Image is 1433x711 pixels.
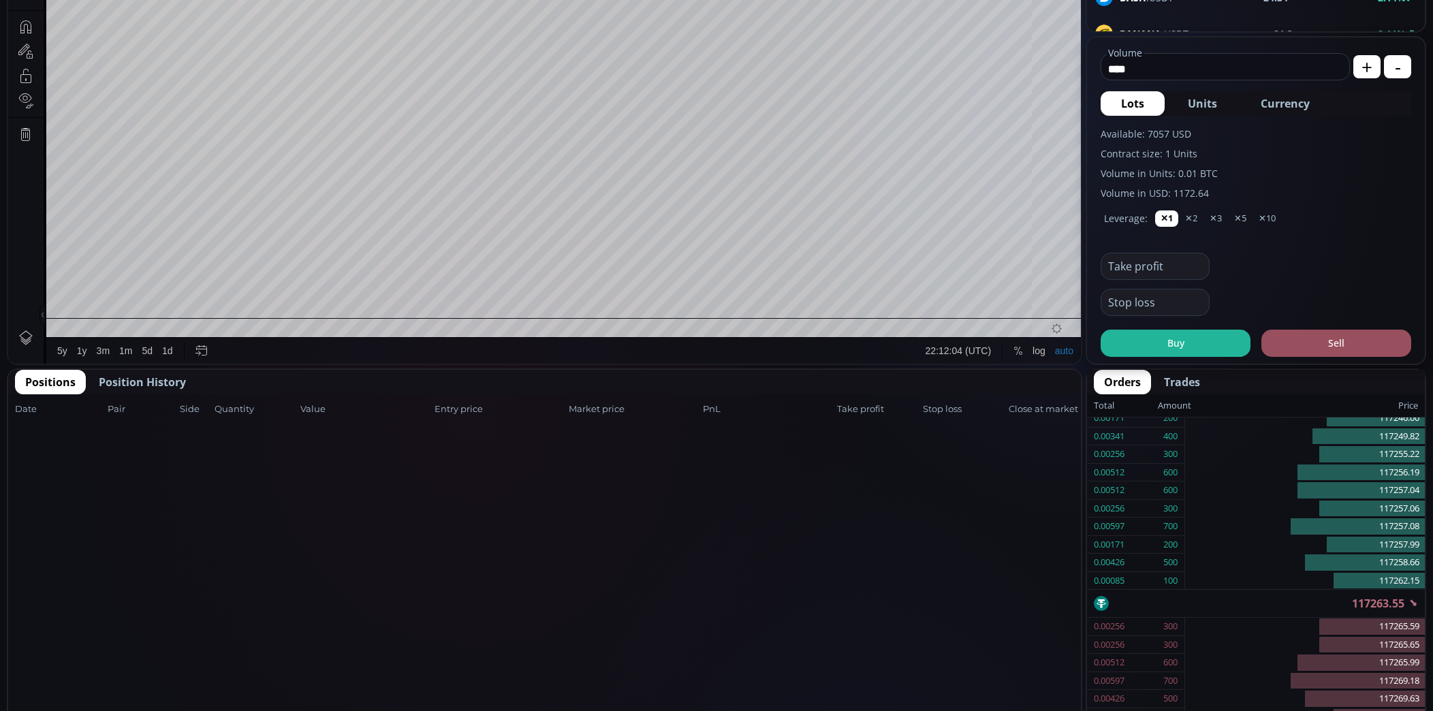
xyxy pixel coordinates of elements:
[1120,27,1188,41] span: :USDT
[1101,330,1250,357] button: Buy
[1191,397,1418,415] div: Price
[1163,500,1178,518] div: 300
[1378,27,1406,40] b: 2.11%
[1120,27,1161,40] b: BANANA
[1163,428,1178,445] div: 400
[1094,481,1124,499] div: 0.00512
[44,49,74,59] div: Volume
[1353,55,1381,78] button: +
[1094,428,1124,445] div: 0.00341
[917,597,983,608] span: 22:12:04 (UTC)
[1047,597,1065,608] div: auto
[66,31,88,44] div: 1D
[1042,590,1070,616] div: Toggle Auto Scale
[1163,654,1178,671] div: 600
[274,33,316,44] div: 116092.76
[99,374,186,390] span: Position History
[837,402,919,416] span: Take profit
[1094,636,1124,654] div: 0.00256
[1167,91,1238,116] button: Units
[435,402,565,416] span: Entry price
[1185,554,1425,572] div: 117258.66
[1185,428,1425,446] div: 117249.82
[215,402,296,416] span: Quantity
[1164,374,1200,390] span: Trades
[1185,409,1425,428] div: 117246.00
[1180,210,1203,227] button: ✕2
[1094,518,1124,535] div: 0.00597
[1121,95,1144,112] span: Lots
[300,402,430,416] span: Value
[25,374,76,390] span: Positions
[1274,27,1293,41] b: 21.3
[913,590,988,616] button: 22:12:04 (UTC)
[88,31,129,44] div: Bitcoin
[170,33,212,44] div: 116447.60
[1163,636,1178,654] div: 300
[1185,464,1425,482] div: 117256.19
[1163,464,1178,481] div: 600
[1185,481,1425,500] div: 117257.04
[1094,409,1124,427] div: 0.00171
[254,7,296,18] div: Indicators
[1253,210,1281,227] button: ✕10
[183,590,204,616] div: Go to
[1094,536,1124,554] div: 0.00171
[1094,572,1124,590] div: 0.00085
[111,597,124,608] div: 1m
[1163,536,1178,554] div: 200
[1094,654,1124,671] div: 0.00512
[1185,572,1425,590] div: 117262.15
[1163,409,1178,427] div: 200
[1185,672,1425,691] div: 117269.18
[1163,618,1178,635] div: 300
[1094,370,1151,394] button: Orders
[1163,445,1178,463] div: 300
[1101,127,1411,141] label: Available: 7057 USD
[1261,330,1411,357] button: Sell
[269,33,274,44] div: L
[923,402,1005,416] span: Stop loss
[1158,397,1191,415] div: Amount
[1155,210,1178,227] button: ✕1
[1163,572,1178,590] div: 100
[328,33,369,44] div: 117263.55
[1154,370,1210,394] button: Trades
[1020,590,1042,616] div: Toggle Log Scale
[1101,186,1411,200] label: Volume in USD: 1172.64
[1185,518,1425,536] div: 117257.08
[139,31,151,44] div: Market open
[1185,500,1425,518] div: 117257.06
[1094,500,1124,518] div: 0.00256
[1094,690,1124,708] div: 0.00426
[134,597,145,608] div: 5d
[31,558,37,576] div: Hide Drawings Toolbar
[1009,402,1074,416] span: Close at market
[15,370,86,394] button: Positions
[373,33,444,44] div: +815.96 (+0.70%)
[1163,518,1178,535] div: 700
[223,33,264,44] div: 117900.00
[1094,618,1124,635] div: 0.00256
[79,49,112,59] div: 10.711K
[69,597,79,608] div: 1y
[1087,590,1425,617] div: 117263.55
[15,402,104,416] span: Date
[116,7,123,18] div: D
[1240,91,1330,116] button: Currency
[162,33,170,44] div: O
[180,402,210,416] span: Side
[49,597,59,608] div: 5y
[1094,672,1124,690] div: 0.00597
[1185,445,1425,464] div: 117255.22
[216,33,223,44] div: H
[1261,95,1310,112] span: Currency
[1094,397,1158,415] div: Total
[569,402,699,416] span: Market price
[1185,654,1425,672] div: 117265.99
[89,597,101,608] div: 3m
[1104,211,1148,225] label: Leverage:
[1101,91,1165,116] button: Lots
[1001,590,1020,616] div: Toggle Percentage
[1163,554,1178,571] div: 500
